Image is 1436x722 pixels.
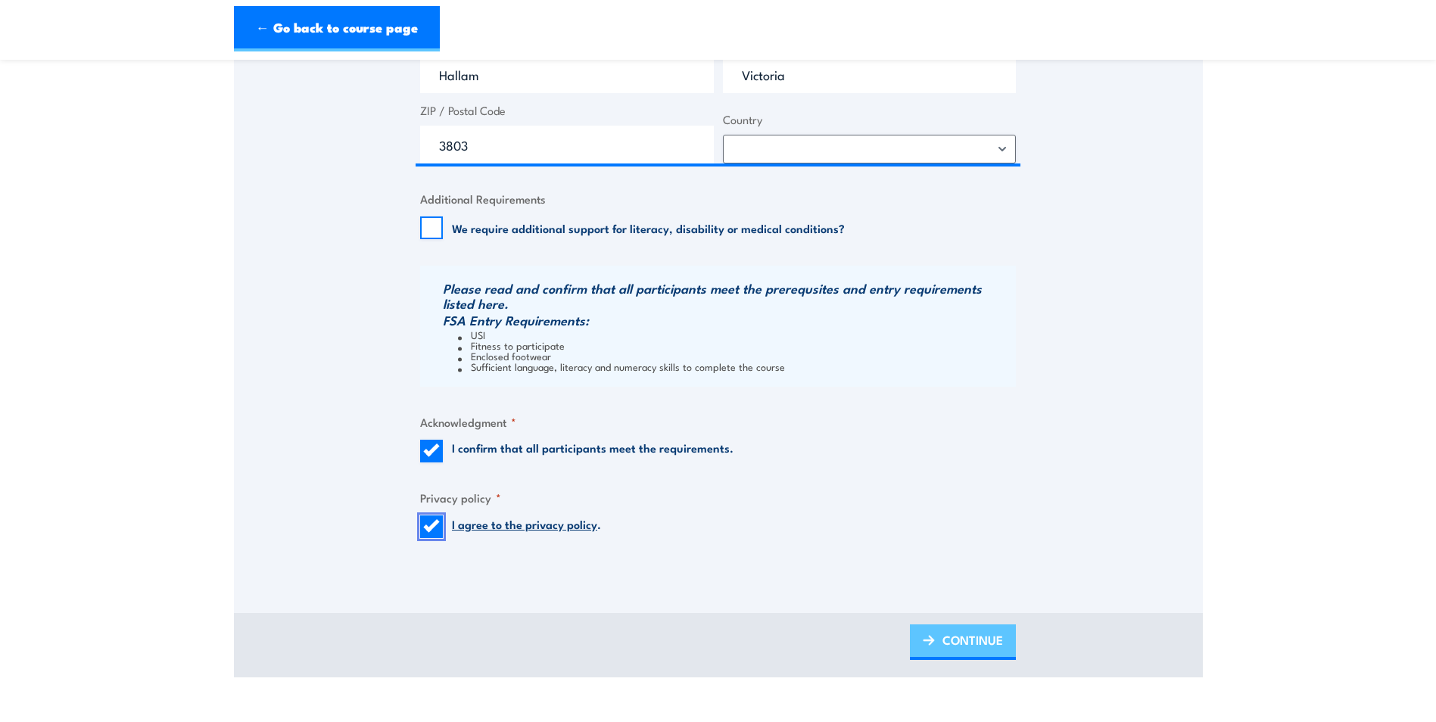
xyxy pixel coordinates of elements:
li: Sufficient language, literacy and numeracy skills to complete the course [458,361,1012,372]
label: Country [723,111,1017,129]
label: We require additional support for literacy, disability or medical conditions? [452,220,845,235]
legend: Acknowledgment [420,413,516,431]
label: I confirm that all participants meet the requirements. [452,440,734,462]
li: USI [458,329,1012,340]
label: ZIP / Postal Code [420,102,714,120]
h3: FSA Entry Requirements: [443,313,1012,328]
a: CONTINUE [910,624,1016,660]
legend: Privacy policy [420,489,501,506]
label: . [452,515,601,538]
span: CONTINUE [942,620,1003,660]
a: ← Go back to course page [234,6,440,51]
h3: Please read and confirm that all participants meet the prerequsites and entry requirements listed... [443,281,1012,311]
a: I agree to the privacy policy [452,515,597,532]
li: Enclosed footwear [458,350,1012,361]
legend: Additional Requirements [420,190,546,207]
li: Fitness to participate [458,340,1012,350]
